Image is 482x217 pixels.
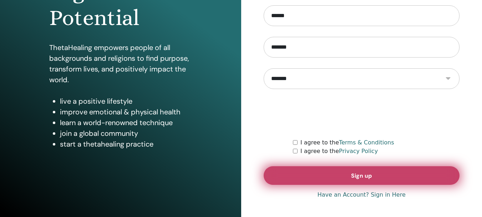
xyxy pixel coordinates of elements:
[264,166,460,185] button: Sign up
[60,107,192,117] li: improve emotional & physical health
[318,191,406,199] a: Have an Account? Sign in Here
[60,139,192,149] li: start a thetahealing practice
[339,148,378,154] a: Privacy Policy
[300,138,394,147] label: I agree to the
[60,96,192,107] li: live a positive lifestyle
[60,117,192,128] li: learn a world-renowned technique
[307,100,416,128] iframe: reCAPTCHA
[60,128,192,139] li: join a global community
[339,139,394,146] a: Terms & Conditions
[49,42,192,85] p: ThetaHealing empowers people of all backgrounds and religions to find purpose, transform lives, a...
[351,172,372,179] span: Sign up
[300,147,378,156] label: I agree to the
